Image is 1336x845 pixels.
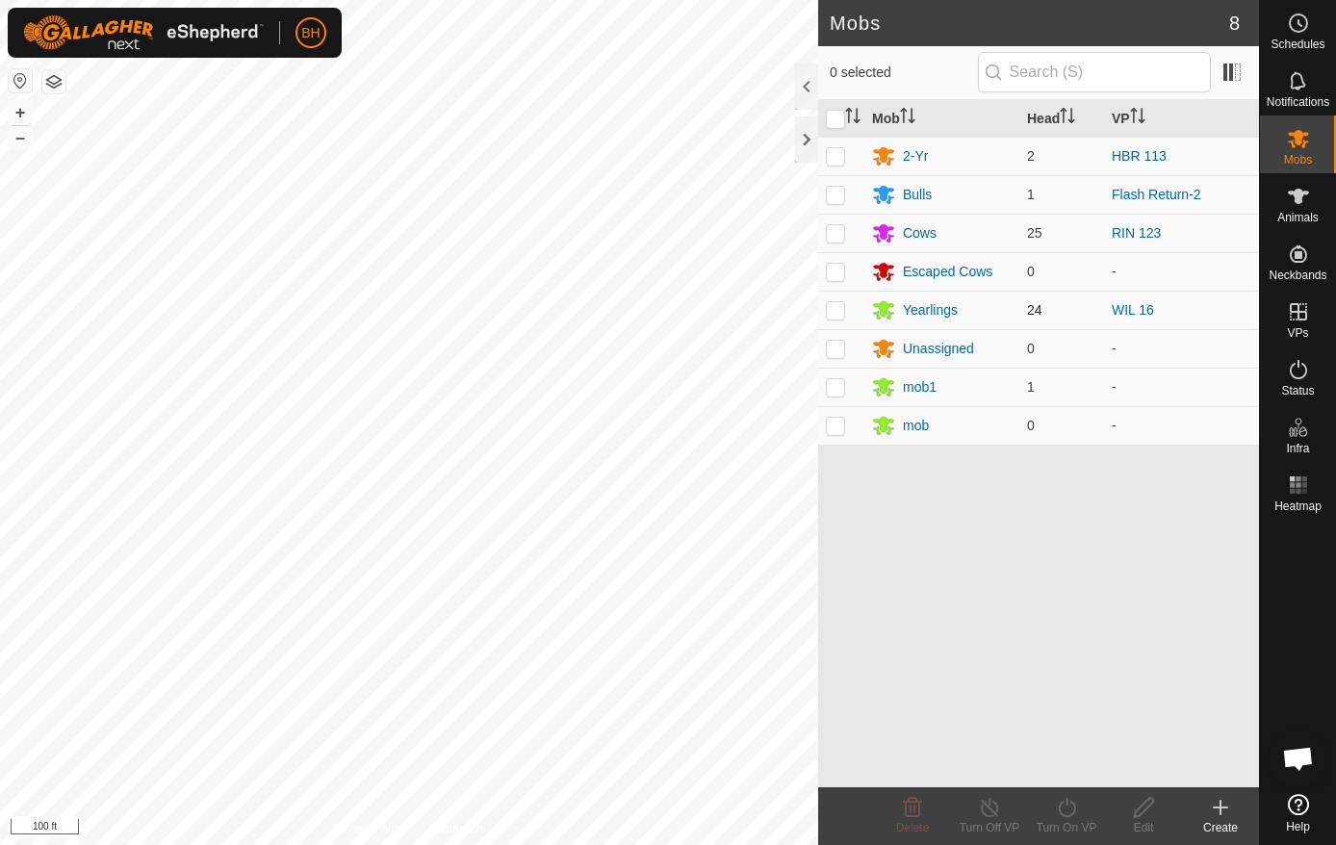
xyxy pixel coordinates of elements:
[1019,100,1104,138] th: Head
[1027,379,1035,395] span: 1
[903,339,974,359] div: Unassigned
[864,100,1019,138] th: Mob
[1112,148,1167,164] a: HBR 113
[1260,786,1336,840] a: Help
[1104,368,1259,406] td: -
[1267,96,1329,108] span: Notifications
[1270,730,1327,787] a: Open chat
[1130,111,1145,126] p-sorticon: Activate to sort
[9,69,32,92] button: Reset Map
[1027,302,1042,318] span: 24
[845,111,861,126] p-sorticon: Activate to sort
[1271,38,1324,50] span: Schedules
[978,52,1211,92] input: Search (S)
[42,70,65,93] button: Map Layers
[1027,341,1035,356] span: 0
[1112,302,1154,318] a: WIL 16
[428,820,485,837] a: Contact Us
[1027,225,1042,241] span: 25
[903,223,937,243] div: Cows
[1027,418,1035,433] span: 0
[1112,187,1201,202] a: Flash Return-2
[1104,100,1259,138] th: VP
[1286,821,1310,832] span: Help
[903,262,992,282] div: Escaped Cows
[1060,111,1075,126] p-sorticon: Activate to sort
[1287,327,1308,339] span: VPs
[1027,187,1035,202] span: 1
[1269,269,1326,281] span: Neckbands
[1284,154,1312,166] span: Mobs
[1112,225,1161,241] a: RIN 123
[1027,148,1035,164] span: 2
[1281,385,1314,397] span: Status
[1104,406,1259,445] td: -
[1274,500,1322,512] span: Heatmap
[1027,264,1035,279] span: 0
[903,185,932,205] div: Bulls
[1286,443,1309,454] span: Infra
[1277,212,1319,223] span: Animals
[830,12,1229,35] h2: Mobs
[951,819,1028,836] div: Turn Off VP
[903,146,928,166] div: 2-Yr
[1105,819,1182,836] div: Edit
[1028,819,1105,836] div: Turn On VP
[903,416,929,436] div: mob
[9,126,32,149] button: –
[1229,9,1240,38] span: 8
[301,23,320,43] span: BH
[830,63,978,83] span: 0 selected
[333,820,405,837] a: Privacy Policy
[1104,329,1259,368] td: -
[23,15,264,50] img: Gallagher Logo
[900,111,915,126] p-sorticon: Activate to sort
[903,377,937,397] div: mob1
[9,101,32,124] button: +
[1182,819,1259,836] div: Create
[1104,252,1259,291] td: -
[896,821,930,834] span: Delete
[903,300,958,320] div: Yearlings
